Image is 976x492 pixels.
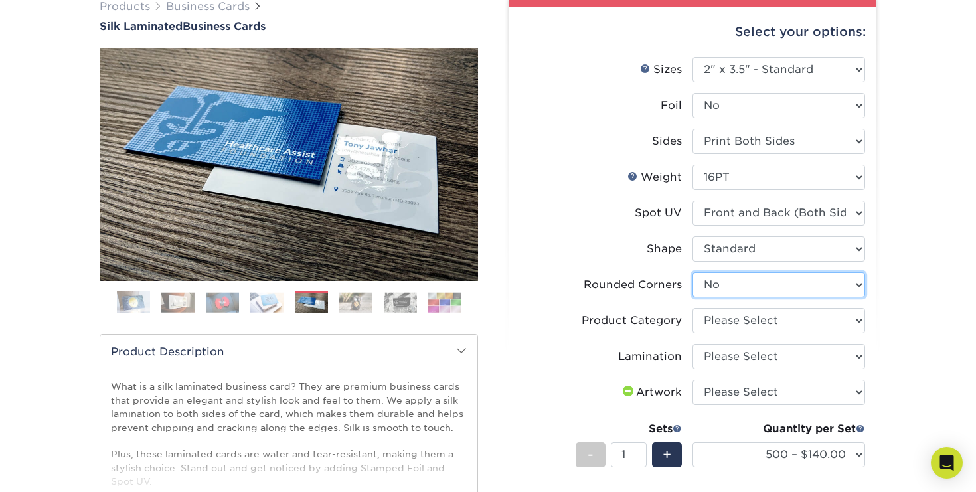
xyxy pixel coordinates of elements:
h2: Product Description [100,335,477,369]
div: Lamination [618,349,682,365]
img: Business Cards 08 [428,292,461,313]
img: Business Cards 07 [384,292,417,313]
span: - [588,445,594,465]
span: + [663,445,671,465]
div: Sides [652,133,682,149]
div: Product Category [582,313,682,329]
div: Artwork [620,384,682,400]
img: Business Cards 04 [250,292,284,313]
div: Weight [627,169,682,185]
div: Sizes [640,62,682,78]
img: Business Cards 06 [339,292,372,313]
div: Shape [647,241,682,257]
div: Spot UV [635,205,682,221]
iframe: Google Customer Reviews [3,451,113,487]
div: Open Intercom Messenger [931,447,963,479]
img: Business Cards 05 [295,293,328,314]
div: Select your options: [519,7,866,57]
div: Quantity per Set [692,421,865,437]
div: Rounded Corners [584,277,682,293]
a: Silk LaminatedBusiness Cards [100,20,478,33]
img: Business Cards 03 [206,292,239,313]
div: Sets [576,421,682,437]
img: Business Cards 02 [161,292,195,313]
img: Business Cards 01 [117,286,150,319]
span: Silk Laminated [100,20,183,33]
h1: Business Cards [100,20,478,33]
div: Foil [661,98,682,114]
img: Silk Laminated 05 [100,48,478,281]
